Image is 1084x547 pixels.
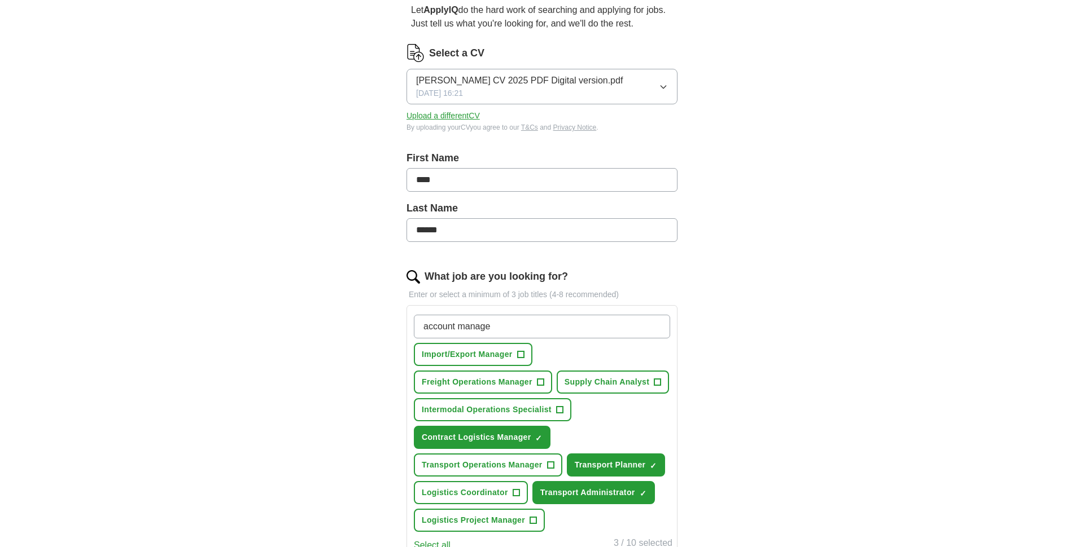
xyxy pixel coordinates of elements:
span: Intermodal Operations Specialist [422,404,552,416]
span: Transport Operations Manager [422,459,543,471]
span: Import/Export Manager [422,349,513,360]
label: First Name [406,151,677,166]
button: Contract Logistics Manager✓ [414,426,550,449]
span: ✓ [640,489,646,498]
button: Supply Chain Analyst [557,370,669,394]
strong: ApplyIQ [423,5,458,15]
span: Freight Operations Manager [422,376,532,388]
button: Intermodal Operations Specialist [414,398,571,421]
span: Contract Logistics Manager [422,431,531,443]
label: What job are you looking for? [425,269,568,284]
div: By uploading your CV you agree to our and . [406,122,677,133]
p: Enter or select a minimum of 3 job titles (4-8 recommended) [406,289,677,301]
span: Supply Chain Analyst [565,376,649,388]
img: search.png [406,270,420,284]
button: [PERSON_NAME] CV 2025 PDF Digital version.pdf[DATE] 16:21 [406,69,677,104]
a: Privacy Notice [553,123,597,131]
span: ✓ [535,434,542,443]
img: CV Icon [406,44,425,62]
span: Logistics Project Manager [422,514,525,526]
span: Transport Administrator [540,487,635,499]
span: [DATE] 16:21 [416,87,463,99]
span: Transport Planner [575,459,646,471]
span: ✓ [650,461,657,470]
button: Logistics Project Manager [414,509,545,532]
button: Freight Operations Manager [414,370,552,394]
label: Last Name [406,201,677,216]
input: Type a job title and press enter [414,315,670,338]
button: Transport Administrator✓ [532,481,655,504]
span: Logistics Coordinator [422,487,508,499]
a: T&Cs [521,123,538,131]
button: Import/Export Manager [414,343,532,366]
button: Transport Planner✓ [567,453,666,477]
button: Upload a differentCV [406,110,480,122]
label: Select a CV [429,46,484,61]
button: Transport Operations Manager [414,453,562,477]
button: Logistics Coordinator [414,481,528,504]
span: [PERSON_NAME] CV 2025 PDF Digital version.pdf [416,74,623,87]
